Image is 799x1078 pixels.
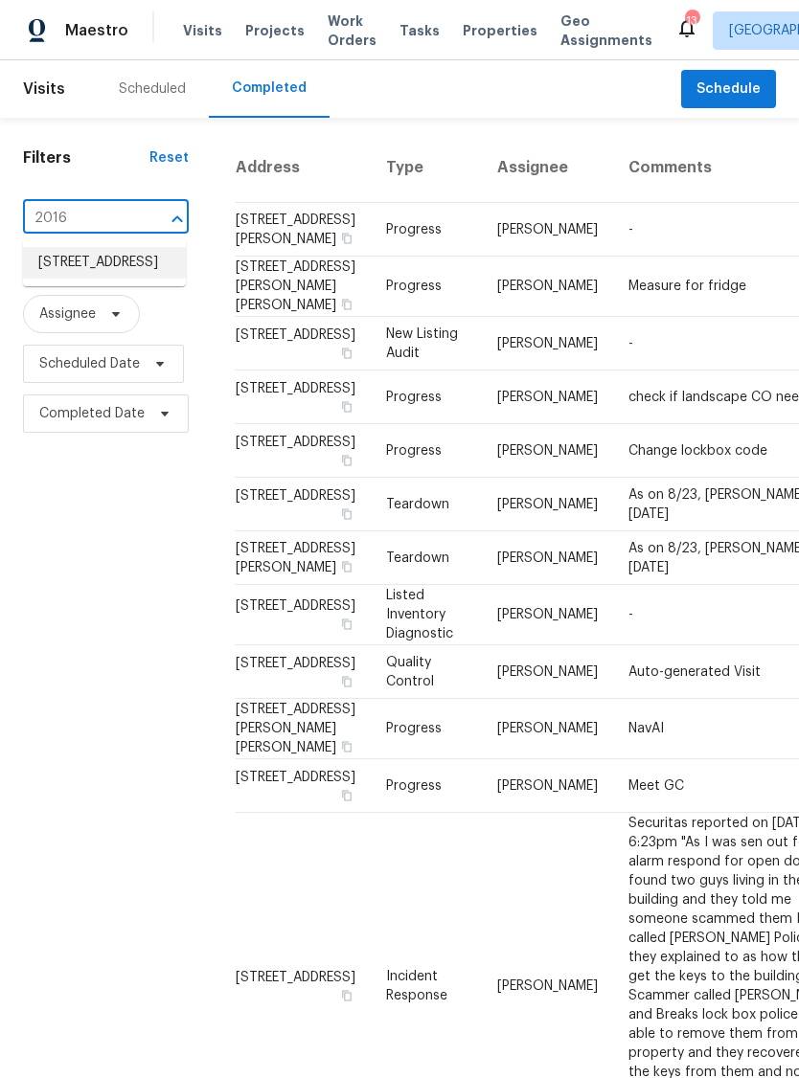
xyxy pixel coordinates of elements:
td: [STREET_ADDRESS] [235,759,371,813]
div: 13 [685,11,698,31]
button: Copy Address [338,505,355,523]
span: Completed Date [39,404,145,423]
button: Copy Address [338,558,355,575]
td: [STREET_ADDRESS][PERSON_NAME][PERSON_NAME] [235,257,371,317]
span: Visits [183,21,222,40]
td: [STREET_ADDRESS] [235,585,371,645]
div: Reset [149,148,189,168]
td: New Listing Audit [371,317,482,371]
button: Close [164,206,191,233]
button: Copy Address [338,398,355,415]
button: Copy Address [338,452,355,469]
button: Copy Address [338,345,355,362]
td: [STREET_ADDRESS] [235,478,371,531]
span: Tasks [399,24,440,37]
td: Progress [371,203,482,257]
td: Progress [371,759,482,813]
td: [PERSON_NAME] [482,257,613,317]
td: [PERSON_NAME] [482,424,613,478]
td: Progress [371,424,482,478]
td: [PERSON_NAME] [482,585,613,645]
div: Scheduled [119,79,186,99]
td: [PERSON_NAME] [482,759,613,813]
td: [STREET_ADDRESS] [235,371,371,424]
th: Assignee [482,133,613,203]
h1: Filters [23,148,149,168]
button: Copy Address [338,673,355,690]
span: Schedule [696,78,761,101]
td: [PERSON_NAME] [482,699,613,759]
td: [PERSON_NAME] [482,317,613,371]
span: Assignee [39,304,96,324]
button: Copy Address [338,738,355,755]
span: Properties [463,21,537,40]
td: [STREET_ADDRESS][PERSON_NAME][PERSON_NAME] [235,699,371,759]
td: Teardown [371,531,482,585]
span: Visits [23,68,65,110]
button: Copy Address [338,616,355,633]
th: Address [235,133,371,203]
td: Teardown [371,478,482,531]
td: Quality Control [371,645,482,699]
li: [STREET_ADDRESS] [23,247,186,279]
td: Listed Inventory Diagnostic [371,585,482,645]
td: [PERSON_NAME] [482,478,613,531]
button: Schedule [681,70,776,109]
span: Scheduled Date [39,354,140,373]
td: [PERSON_NAME] [482,371,613,424]
input: Search for an address... [23,204,135,234]
span: Projects [245,21,305,40]
td: [PERSON_NAME] [482,645,613,699]
button: Copy Address [338,230,355,247]
span: Work Orders [328,11,377,50]
td: [STREET_ADDRESS] [235,424,371,478]
span: Geo Assignments [560,11,652,50]
button: Copy Address [338,987,355,1004]
td: [STREET_ADDRESS] [235,317,371,371]
th: Type [371,133,482,203]
button: Copy Address [338,787,355,804]
td: [STREET_ADDRESS][PERSON_NAME] [235,531,371,585]
td: [PERSON_NAME] [482,531,613,585]
td: Progress [371,699,482,759]
td: [PERSON_NAME] [482,203,613,257]
div: Completed [232,79,307,98]
button: Copy Address [338,296,355,313]
td: Progress [371,257,482,317]
span: Maestro [65,21,128,40]
td: [STREET_ADDRESS][PERSON_NAME] [235,203,371,257]
td: Progress [371,371,482,424]
td: [STREET_ADDRESS] [235,645,371,699]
